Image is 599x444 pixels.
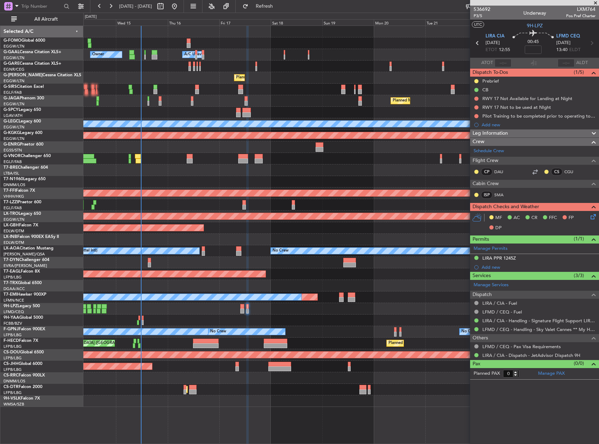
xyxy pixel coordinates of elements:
[473,129,508,138] span: Leg Information
[4,281,18,285] span: T7-TRX
[569,47,580,54] span: ELDT
[4,223,38,227] a: LX-GBHFalcon 7X
[482,113,595,119] div: Pilot Training to be completed prior to operating to LFMD
[576,59,588,66] span: ALDT
[481,168,493,176] div: CP
[473,69,508,77] span: Dispatch To-Dos
[393,96,503,106] div: Planned Maint [GEOGRAPHIC_DATA] ([GEOGRAPHIC_DATA])
[538,370,565,377] a: Manage PAX
[4,258,19,262] span: T7-DYN
[473,203,539,211] span: Dispatch Checks and Weather
[4,73,42,77] span: G-[PERSON_NAME]
[4,165,18,170] span: T7-BRE
[116,19,167,26] div: Wed 15
[4,38,21,43] span: G-FOMO
[486,47,497,54] span: ETOT
[4,258,49,262] a: T7-DYNChallenger 604
[566,13,595,19] span: Pos Pref Charter
[4,252,45,257] a: [PERSON_NAME]/QSA
[4,182,25,188] a: DNMM/LOS
[473,360,480,368] span: Pax
[85,14,97,20] div: [DATE]
[4,189,35,193] a: T7-FFIFalcon 7X
[4,194,24,199] a: VHHH/HKG
[4,85,44,89] a: G-SIRSCitation Excel
[4,113,22,118] a: LGAV/ATH
[4,131,42,135] a: G-KGKGLegacy 600
[4,235,17,239] span: LX-INB
[481,59,493,66] span: ATOT
[4,90,22,95] a: EGLF/FAB
[4,159,22,164] a: EGLF/FAB
[474,370,500,377] label: Planned PAX
[4,177,23,181] span: T7-N1960
[482,264,595,270] div: Add new
[481,191,493,199] div: ISP
[474,13,490,19] span: P3/5
[4,101,25,107] a: EGGW/LTN
[4,235,59,239] a: LX-INBFalcon 900EX EASy II
[4,327,19,331] span: F-GPNJ
[482,344,561,350] a: LFMD / CEQ - Pax Visa Requirements
[4,309,24,315] a: LFMD/CEQ
[473,334,488,342] span: Others
[4,142,43,147] a: G-ENRGPraetor 600
[92,49,104,60] div: Owner
[4,119,19,124] span: G-LEGC
[8,14,76,25] button: All Aircraft
[322,19,374,26] div: Sun 19
[4,171,19,176] a: LTBA/ISL
[482,300,517,306] a: LIRA / CIA - Fuel
[4,200,41,204] a: T7-LZZIPraetor 600
[523,9,546,17] div: Underway
[4,304,18,308] span: 9H-LPZ
[4,355,22,361] a: LFPB/LBG
[4,269,40,274] a: T7-EAGLFalcon 8X
[4,200,18,204] span: T7-LZZI
[168,19,219,26] div: Thu 16
[482,78,499,84] div: Prebrief
[472,21,484,28] button: UTC
[461,326,477,337] div: No Crew
[210,326,226,337] div: No Crew
[494,192,510,198] a: SMA
[556,47,567,54] span: 13:40
[4,275,22,280] a: LFPB/LBG
[4,362,19,366] span: CS-JHH
[4,154,21,158] span: G-VNOR
[4,62,20,66] span: G-GARE
[569,214,574,221] span: FP
[4,148,22,153] a: EGSS/STN
[374,19,425,26] div: Mon 20
[388,338,499,348] div: Planned Maint [GEOGRAPHIC_DATA] ([GEOGRAPHIC_DATA])
[64,19,116,26] div: Tue 14
[499,47,510,54] span: 12:55
[486,33,504,40] span: LIRA CIA
[236,72,346,83] div: Planned Maint [GEOGRAPHIC_DATA] ([GEOGRAPHIC_DATA])
[4,50,20,54] span: G-GAAL
[4,165,48,170] a: T7-BREChallenger 604
[119,3,152,9] span: [DATE] - [DATE]
[4,385,19,389] span: CS-DTR
[482,255,516,261] div: LIRA PPR 1245Z
[4,316,19,320] span: 9H-YAA
[495,214,502,221] span: MF
[4,44,25,49] a: EGGW/LTN
[527,22,543,29] span: 9H-LPZ
[219,19,271,26] div: Fri 17
[4,396,21,401] span: 9H-VSLK
[473,138,484,146] span: Crew
[184,49,213,60] div: A/C Unavailable
[495,59,511,67] input: --:--
[4,108,19,112] span: G-SPCY
[473,180,499,188] span: Cabin Crew
[4,50,61,54] a: G-GAALCessna Citation XLS+
[4,223,19,227] span: LX-GBH
[4,62,61,66] a: G-GARECessna Citation XLS+
[4,298,24,303] a: LFMN/NCE
[4,240,24,245] a: EDLW/DTM
[482,309,522,315] a: LFMD / CEQ - Fuel
[4,350,44,354] a: CS-DOUGlobal 6500
[4,269,21,274] span: T7-EAGL
[514,214,520,221] span: AC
